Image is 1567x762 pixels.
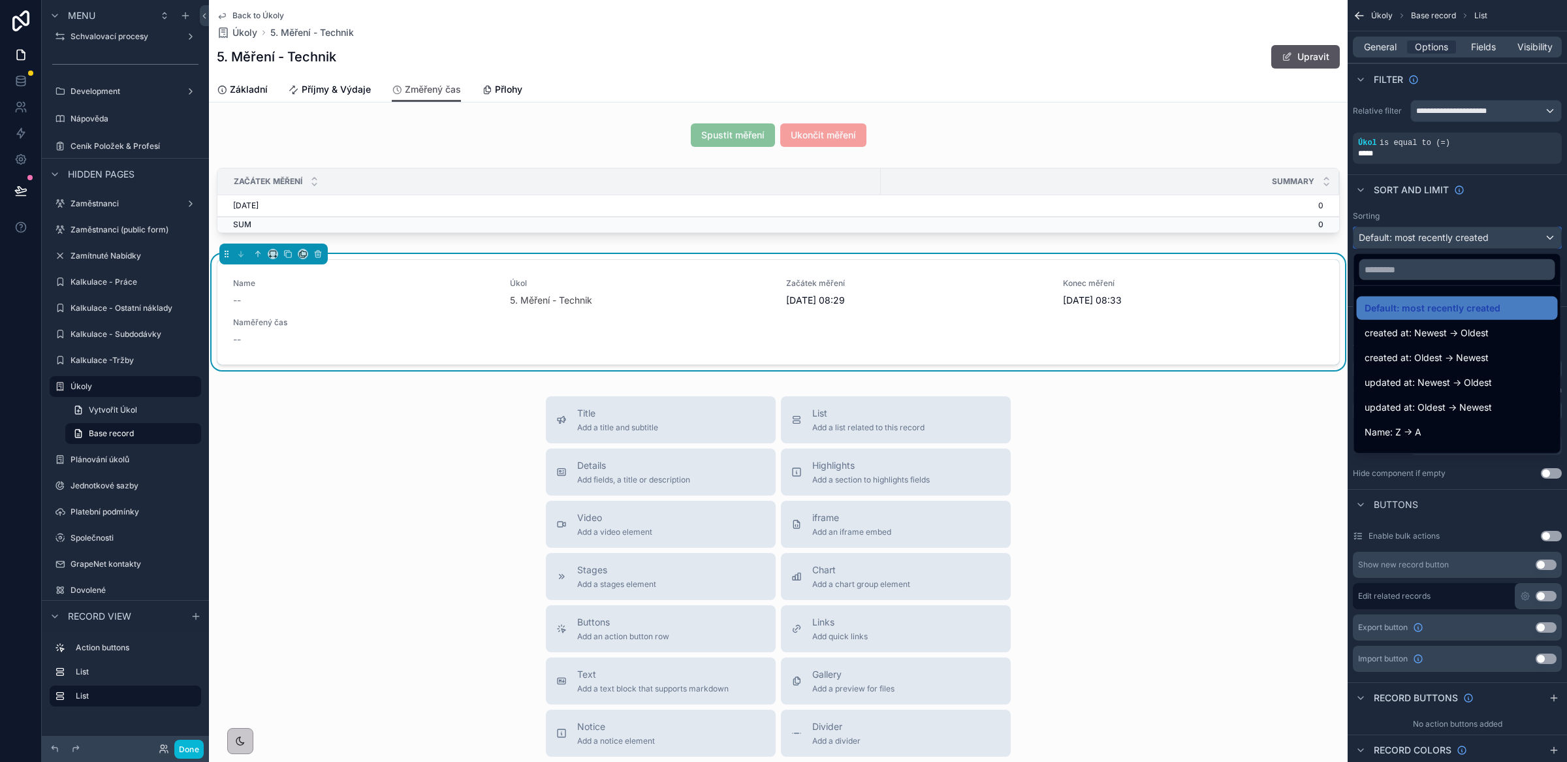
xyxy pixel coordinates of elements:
[546,449,776,496] button: DetailsAdd fields, a title or description
[812,616,868,629] span: Links
[577,720,655,733] span: Notice
[812,459,930,472] span: Highlights
[812,579,910,590] span: Add a chart group element
[232,26,257,39] span: Úkoly
[232,10,284,21] span: Back to Úkoly
[812,564,910,577] span: Chart
[1365,400,1492,415] span: updated at: Oldest -> Newest
[1272,176,1314,187] span: Summary
[781,710,1011,757] button: DividerAdd a divider
[270,26,354,39] a: 5. Měření - Technik
[482,78,522,104] a: Přlohy
[781,396,1011,443] button: ListAdd a list related to this record
[577,511,652,524] span: Video
[812,407,925,420] span: List
[233,317,494,328] span: Naměřený čas
[405,83,461,96] span: Změřený čas
[1365,300,1500,316] span: Default: most recently created
[577,579,656,590] span: Add a stages element
[233,278,494,289] span: Name
[1063,294,1324,307] span: [DATE] 08:33
[812,684,894,694] span: Add a preview for files
[234,176,302,187] span: Začátek měření
[217,26,257,39] a: Úkoly
[781,501,1011,548] button: iframeAdd an iframe embed
[812,475,930,485] span: Add a section to highlights fields
[786,278,1047,289] span: Začátek měření
[812,736,861,746] span: Add a divider
[781,553,1011,600] button: ChartAdd a chart group element
[546,710,776,757] button: NoticeAdd a notice element
[577,407,658,420] span: Title
[577,459,690,472] span: Details
[1365,424,1421,440] span: Name: Z -> A
[1271,45,1340,69] button: Upravit
[510,294,592,307] a: 5. Měření - Technik
[217,78,268,104] a: Základní
[289,78,371,104] a: Příjmy & Výdaje
[510,278,771,289] span: Úkol
[217,10,284,21] a: Back to Úkoly
[577,684,729,694] span: Add a text block that supports markdown
[217,217,881,232] td: SUM
[233,294,241,307] span: --
[233,333,241,346] span: --
[881,217,1339,232] td: 0
[812,527,891,537] span: Add an iframe embed
[546,501,776,548] button: VideoAdd a video element
[812,668,894,681] span: Gallery
[781,658,1011,705] button: GalleryAdd a preview for files
[577,668,729,681] span: Text
[1365,350,1489,366] span: created at: Oldest -> Newest
[812,720,861,733] span: Divider
[230,83,268,96] span: Základní
[546,553,776,600] button: StagesAdd a stages element
[786,294,1047,307] span: [DATE] 08:29
[812,631,868,642] span: Add quick links
[577,527,652,537] span: Add a video element
[781,605,1011,652] button: LinksAdd quick links
[812,511,891,524] span: iframe
[392,78,461,103] a: Změřený čas
[217,48,336,66] h1: 5. Měření - Technik
[1365,375,1492,390] span: updated at: Newest -> Oldest
[577,475,690,485] span: Add fields, a title or description
[1365,325,1489,341] span: created at: Newest -> Oldest
[546,605,776,652] button: ButtonsAdd an action button row
[1365,449,1421,465] span: Name: A -> Z
[1063,278,1324,289] span: Konec měření
[577,564,656,577] span: Stages
[577,616,669,629] span: Buttons
[577,422,658,433] span: Add a title and subtitle
[781,449,1011,496] button: HighlightsAdd a section to highlights fields
[495,83,522,96] span: Přlohy
[302,83,371,96] span: Příjmy & Výdaje
[577,736,655,746] span: Add a notice element
[546,658,776,705] button: TextAdd a text block that supports markdown
[577,631,669,642] span: Add an action button row
[812,422,925,433] span: Add a list related to this record
[546,396,776,443] button: TitleAdd a title and subtitle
